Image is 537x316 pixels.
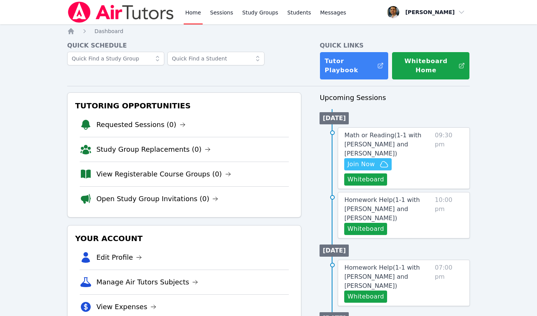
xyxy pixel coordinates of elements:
a: Homework Help(1-1 with [PERSON_NAME] and [PERSON_NAME]) [344,263,431,291]
img: Air Tutors [67,2,175,23]
a: Study Group Replacements (0) [96,144,211,155]
span: Join Now [347,160,375,169]
span: 07:00 pm [435,263,463,303]
input: Quick Find a Study Group [67,52,164,65]
h3: Your Account [74,232,295,245]
a: Manage Air Tutors Subjects [96,277,198,287]
button: Whiteboard [344,291,387,303]
a: View Registerable Course Groups (0) [96,169,231,179]
h3: Upcoming Sessions [320,92,470,103]
li: [DATE] [320,112,349,124]
nav: Breadcrumb [67,27,470,35]
h3: Tutoring Opportunities [74,99,295,113]
li: [DATE] [320,245,349,257]
a: Math or Reading(1-1 with [PERSON_NAME] and [PERSON_NAME]) [344,131,431,158]
button: Whiteboard [344,223,387,235]
h4: Quick Links [320,41,470,50]
input: Quick Find a Student [167,52,265,65]
span: Math or Reading ( 1-1 with [PERSON_NAME] and [PERSON_NAME] ) [344,132,421,157]
a: Open Study Group Invitations (0) [96,194,219,204]
span: 10:00 pm [435,195,463,235]
span: Dashboard [94,28,123,34]
a: View Expenses [96,302,156,312]
button: Whiteboard [344,173,387,186]
a: Requested Sessions (0) [96,119,186,130]
a: Homework Help(1-1 with [PERSON_NAME] and [PERSON_NAME]) [344,195,431,223]
span: 09:30 pm [435,131,463,186]
a: Tutor Playbook [320,52,389,80]
a: Edit Profile [96,252,142,263]
button: Whiteboard Home [392,52,470,80]
span: Homework Help ( 1-1 with [PERSON_NAME] and [PERSON_NAME] ) [344,264,420,289]
span: Messages [320,9,346,16]
h4: Quick Schedule [67,41,302,50]
button: Join Now [344,158,391,170]
span: Homework Help ( 1-1 with [PERSON_NAME] and [PERSON_NAME] ) [344,196,420,222]
a: Dashboard [94,27,123,35]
